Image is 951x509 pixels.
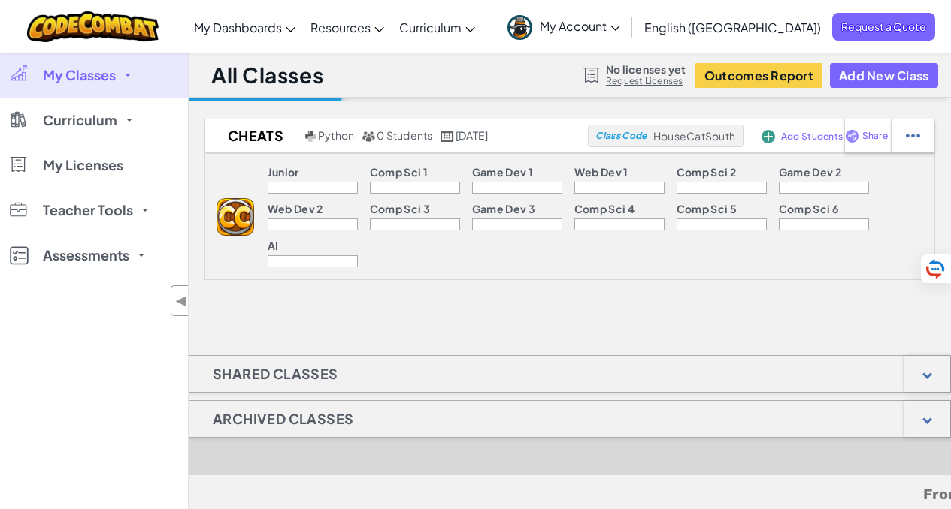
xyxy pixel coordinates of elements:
span: ◀ [175,290,188,312]
span: My Dashboards [194,20,282,35]
h1: Archived Classes [189,400,377,438]
a: Request a Quote [832,13,935,41]
a: Resources [303,7,392,47]
span: [DATE] [456,128,488,142]
p: Comp Sci 5 [677,203,737,215]
span: Teacher Tools [43,203,133,217]
button: Add New Class [830,63,938,88]
p: Web Dev 2 [268,203,323,215]
span: English ([GEOGRAPHIC_DATA]) [644,20,821,35]
a: Request Licenses [606,75,686,87]
img: python.png [305,131,316,142]
span: HouseCatSouth [653,129,735,143]
img: avatar [507,15,532,40]
p: Junior [268,166,299,178]
p: Comp Sci 6 [779,203,838,215]
h1: Shared Classes [189,355,362,393]
a: English ([GEOGRAPHIC_DATA]) [637,7,828,47]
img: IconShare_Purple.svg [845,129,859,143]
a: My Account [500,3,628,50]
p: Game Dev 2 [779,166,841,178]
p: Comp Sci 1 [370,166,428,178]
p: Game Dev 1 [472,166,533,178]
span: Resources [310,20,371,35]
img: MultipleUsers.png [362,131,375,142]
p: Web Dev 1 [574,166,628,178]
span: Add Students [781,132,843,141]
img: calendar.svg [441,131,454,142]
img: CodeCombat logo [27,11,159,42]
a: My Dashboards [186,7,303,47]
span: Python [318,128,354,142]
p: Comp Sci 2 [677,166,736,178]
p: Comp Sci 4 [574,203,635,215]
button: Outcomes Report [695,63,822,88]
p: AI [268,239,279,251]
span: Class Code [595,131,647,140]
span: My Classes [43,68,116,82]
img: logo [217,198,254,236]
a: Cheats Python 0 Students [DATE] [205,125,588,147]
span: Curriculum [399,20,462,35]
img: IconAddStudents.svg [762,130,775,143]
p: Game Dev 3 [472,203,535,215]
span: Assessments [43,248,129,262]
span: Curriculum [43,113,117,127]
img: IconStudentEllipsis.svg [906,129,920,143]
span: No licenses yet [606,63,686,75]
h2: Cheats [205,125,301,147]
p: Comp Sci 3 [370,203,430,215]
span: My Account [540,18,620,34]
span: Share [862,131,888,140]
span: 0 Students [377,128,432,142]
span: My Licenses [43,158,123,172]
a: Curriculum [392,7,483,47]
h1: All Classes [211,61,323,89]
